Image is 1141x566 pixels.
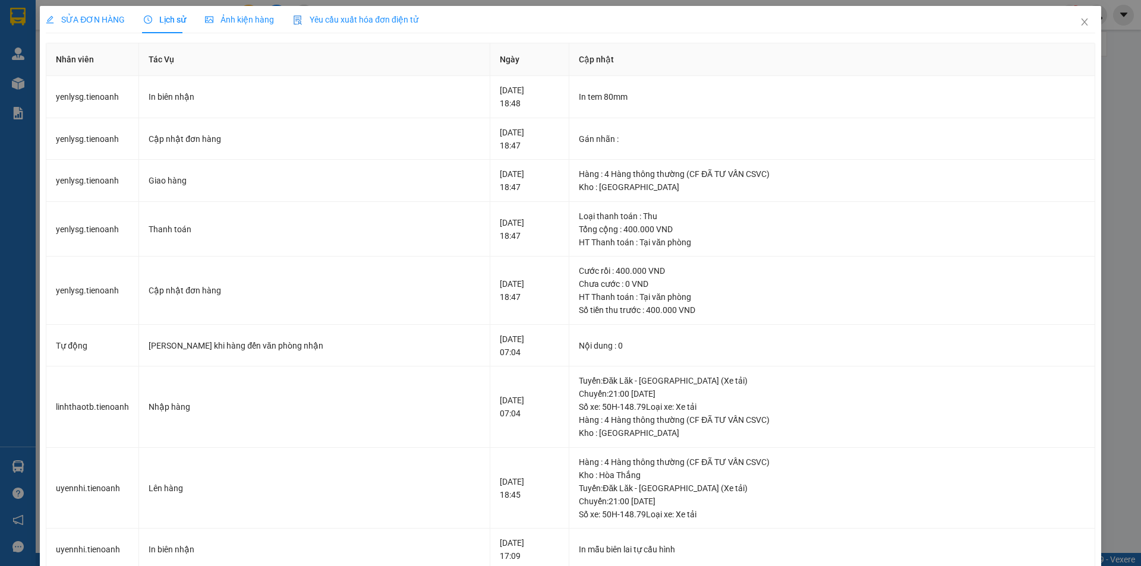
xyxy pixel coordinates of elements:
div: Tổng cộng : 400.000 VND [579,223,1085,236]
div: Số tiền thu trước : 400.000 VND [579,303,1085,317]
div: HT Thanh toán : Tại văn phòng [579,236,1085,249]
div: [DATE] 18:47 [500,167,560,194]
th: Tác Vụ [139,43,490,76]
div: Chưa cước : 0 VND [579,277,1085,290]
div: Gán nhãn : [579,132,1085,146]
div: Tuyến : Đăk Lăk - [GEOGRAPHIC_DATA] (Xe tải) Chuyến: 21:00 [DATE] Số xe: 50H-148.79 Loại xe: Xe tải [579,374,1085,413]
div: [DATE] 18:45 [500,475,560,501]
img: icon [293,15,302,25]
div: Thanh toán [149,223,480,236]
div: Hàng : 4 Hàng thông thường (CF ĐÃ TƯ VẤN CSVC) [579,456,1085,469]
button: Close [1068,6,1101,39]
th: Nhân viên [46,43,139,76]
th: Ngày [490,43,570,76]
div: Lên hàng [149,482,480,495]
div: [DATE] 18:47 [500,277,560,303]
div: Hàng : 4 Hàng thông thường (CF ĐÃ TƯ VẤN CSVC) [579,413,1085,426]
th: Cập nhật [569,43,1095,76]
div: [DATE] 18:47 [500,126,560,152]
div: In mẫu biên lai tự cấu hình [579,543,1085,556]
td: yenlysg.tienoanh [46,118,139,160]
td: yenlysg.tienoanh [46,76,139,118]
div: [DATE] 18:48 [500,84,560,110]
div: Kho : [GEOGRAPHIC_DATA] [579,181,1085,194]
div: Cập nhật đơn hàng [149,284,480,297]
div: [PERSON_NAME] khi hàng đến văn phòng nhận [149,339,480,352]
div: [DATE] 18:47 [500,216,560,242]
td: Tự động [46,325,139,367]
div: Giao hàng [149,174,480,187]
div: In biên nhận [149,543,480,556]
span: picture [205,15,213,24]
div: [DATE] 07:04 [500,333,560,359]
div: Cập nhật đơn hàng [149,132,480,146]
div: Cước rồi : 400.000 VND [579,264,1085,277]
span: Ảnh kiện hàng [205,15,274,24]
td: yenlysg.tienoanh [46,202,139,257]
div: Loại thanh toán : Thu [579,210,1085,223]
div: Nội dung : 0 [579,339,1085,352]
td: linhthaotb.tienoanh [46,366,139,448]
div: Kho : [GEOGRAPHIC_DATA] [579,426,1085,439]
div: Hàng : 4 Hàng thông thường (CF ĐÃ TƯ VẤN CSVC) [579,167,1085,181]
span: edit [46,15,54,24]
span: close [1080,17,1089,27]
td: uyennhi.tienoanh [46,448,139,529]
td: yenlysg.tienoanh [46,257,139,325]
span: clock-circle [144,15,152,24]
span: Lịch sử [144,15,186,24]
span: SỬA ĐƠN HÀNG [46,15,125,24]
span: Yêu cầu xuất hóa đơn điện tử [293,15,418,24]
div: [DATE] 17:09 [500,536,560,562]
div: Tuyến : Đăk Lăk - [GEOGRAPHIC_DATA] (Xe tải) Chuyến: 21:00 [DATE] Số xe: 50H-148.79 Loại xe: Xe tải [579,482,1085,521]
div: Nhập hàng [149,400,480,413]
div: HT Thanh toán : Tại văn phòng [579,290,1085,303]
div: Kho : Hòa Thắng [579,469,1085,482]
td: yenlysg.tienoanh [46,160,139,202]
div: In tem 80mm [579,90,1085,103]
div: In biên nhận [149,90,480,103]
div: [DATE] 07:04 [500,394,560,420]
